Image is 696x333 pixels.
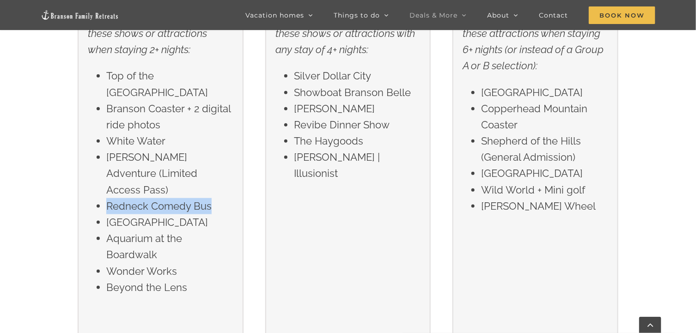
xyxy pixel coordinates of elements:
[481,182,608,198] li: Wild World + Mini golf
[106,230,233,263] li: Aquarium at the Boardwalk
[41,10,119,20] img: Branson Family Retreats Logo
[589,6,655,24] span: Book Now
[481,165,608,182] li: [GEOGRAPHIC_DATA]
[106,279,233,296] li: Beyond the Lens
[106,263,233,279] li: Wonder Works
[481,133,608,165] li: Shepherd of the Hills (General Admission)
[106,214,233,230] li: [GEOGRAPHIC_DATA]
[334,12,380,18] span: Things to do
[539,12,568,18] span: Contact
[245,12,304,18] span: Vacation homes
[106,198,233,214] li: Redneck Comedy Bus
[294,85,421,101] li: Showboat Branson Belle
[409,12,458,18] span: Deals & More
[294,133,421,149] li: The Haygoods
[106,101,233,133] li: Branson Coaster + 2 digital ride photos
[481,198,608,214] li: [PERSON_NAME] Wheel
[106,133,233,149] li: White Water
[487,12,509,18] span: About
[294,149,421,182] li: [PERSON_NAME] | Illusionist
[106,68,233,100] li: Top of the [GEOGRAPHIC_DATA]
[481,101,608,133] li: Copperhead Mountain Coaster
[481,85,608,101] li: [GEOGRAPHIC_DATA]
[106,149,233,198] li: [PERSON_NAME] Adventure (Limited Access Pass)
[294,68,421,84] li: Silver Dollar City
[294,117,421,133] li: Revibe Dinner Show
[294,101,421,117] li: [PERSON_NAME]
